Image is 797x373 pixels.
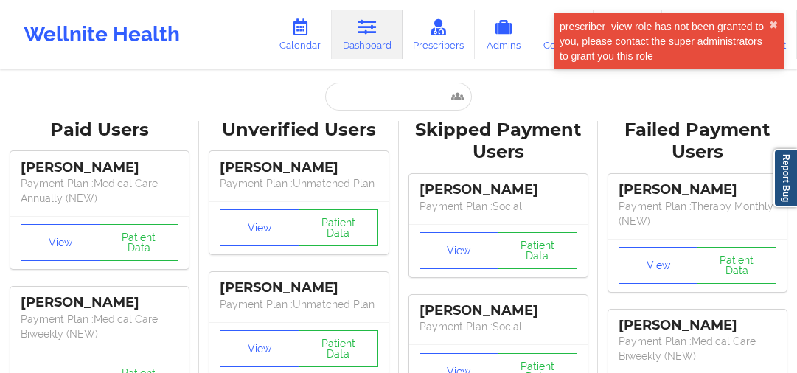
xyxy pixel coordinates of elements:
a: Admins [475,10,532,59]
button: Patient Data [299,330,378,367]
div: [PERSON_NAME] [21,159,178,176]
div: Skipped Payment Users [409,119,588,164]
a: Prescribers [403,10,476,59]
div: Paid Users [10,119,189,142]
div: Unverified Users [209,119,388,142]
div: [PERSON_NAME] [420,302,577,319]
button: Patient Data [100,224,179,261]
button: Patient Data [498,232,577,269]
a: Coaches [532,10,594,59]
div: [PERSON_NAME] [220,279,377,296]
div: [PERSON_NAME] [220,159,377,176]
p: Payment Plan : Unmatched Plan [220,176,377,191]
p: Payment Plan : Social [420,199,577,214]
p: Payment Plan : Social [420,319,577,334]
a: Report Bug [773,149,797,207]
p: Payment Plan : Medical Care Annually (NEW) [21,176,178,206]
p: Payment Plan : Unmatched Plan [220,297,377,312]
div: [PERSON_NAME] [619,181,776,198]
button: View [619,247,698,284]
button: View [21,224,100,261]
a: Dashboard [332,10,403,59]
button: View [220,209,299,246]
button: Patient Data [299,209,378,246]
button: View [220,330,299,367]
div: [PERSON_NAME] [420,181,577,198]
div: prescriber_view role has not been granted to you, please contact the super administrators to gran... [560,19,769,63]
div: Failed Payment Users [608,119,787,164]
button: View [420,232,499,269]
div: [PERSON_NAME] [21,294,178,311]
button: Patient Data [697,247,776,284]
p: Payment Plan : Medical Care Biweekly (NEW) [619,334,776,363]
p: Payment Plan : Therapy Monthly (NEW) [619,199,776,229]
button: close [769,19,778,31]
a: Calendar [268,10,332,59]
p: Payment Plan : Medical Care Biweekly (NEW) [21,312,178,341]
div: [PERSON_NAME] [619,317,776,334]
